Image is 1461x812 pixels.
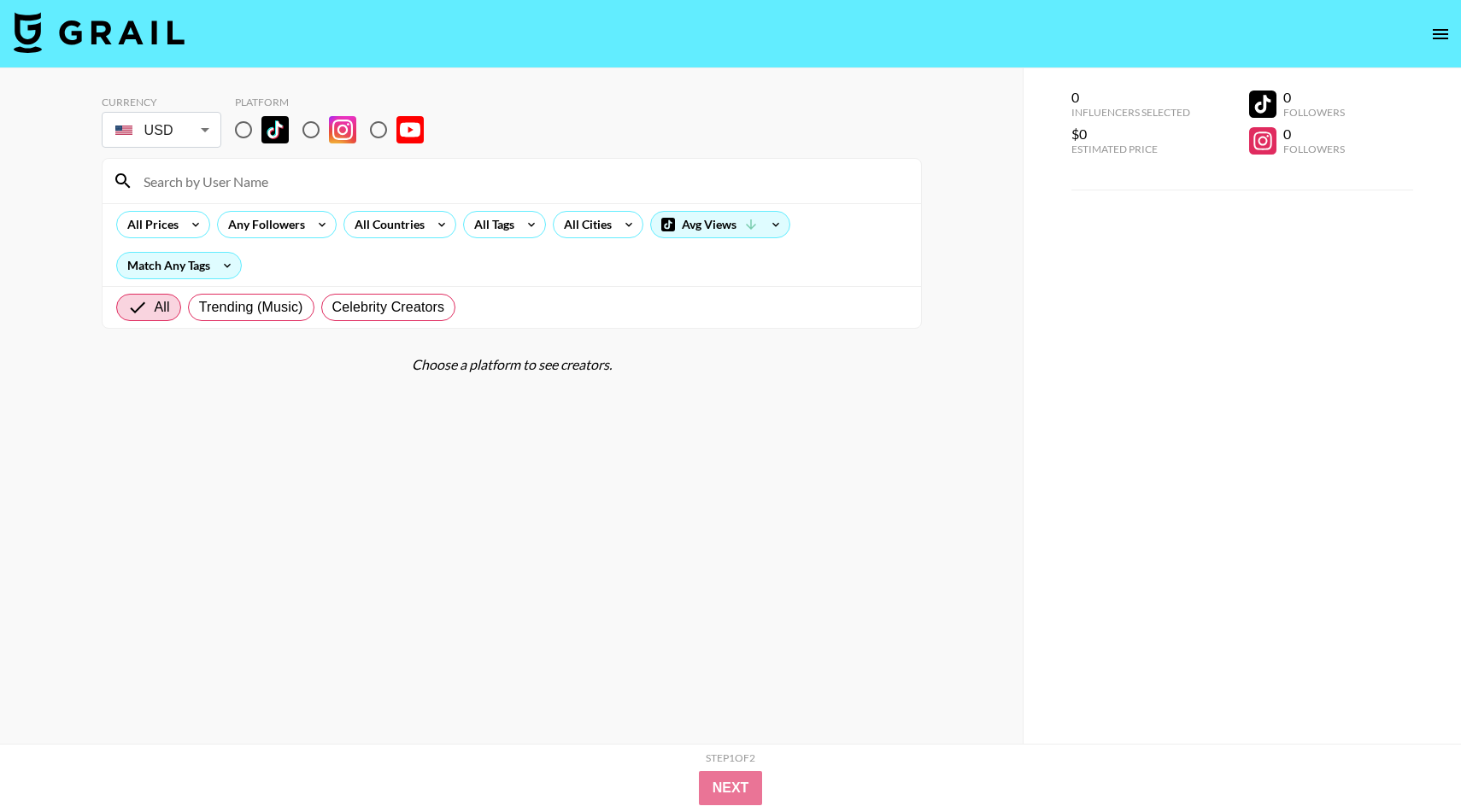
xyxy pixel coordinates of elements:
input: Search by User Name [133,167,911,195]
div: 0 [1071,89,1190,106]
div: All Cities [554,212,615,237]
div: Any Followers [218,212,308,237]
div: Platform [235,96,437,108]
span: Celebrity Creators [332,297,445,318]
img: YouTube [396,116,424,143]
div: All Tags [464,212,518,237]
div: Currency [102,96,221,108]
span: All [155,297,170,318]
div: Step 1 of 2 [706,751,755,764]
div: All Countries [344,212,428,237]
button: Next [699,771,763,805]
div: Match Any Tags [117,253,241,278]
img: TikTok [261,116,289,143]
div: Followers [1283,143,1345,155]
div: Choose a platform to see creators. [102,356,922,373]
span: Trending (Music) [199,297,303,318]
img: Grail Talent [14,12,185,53]
div: Followers [1283,106,1345,119]
div: USD [105,115,218,145]
div: Estimated Price [1071,143,1190,155]
div: Avg Views [651,212,789,237]
iframe: Drift Widget Chat Controller [1376,727,1440,792]
div: All Prices [117,212,182,237]
button: open drawer [1423,17,1458,51]
div: Influencers Selected [1071,106,1190,119]
div: $0 [1071,126,1190,143]
div: 0 [1283,126,1345,143]
div: 0 [1283,89,1345,106]
img: Instagram [329,116,356,143]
